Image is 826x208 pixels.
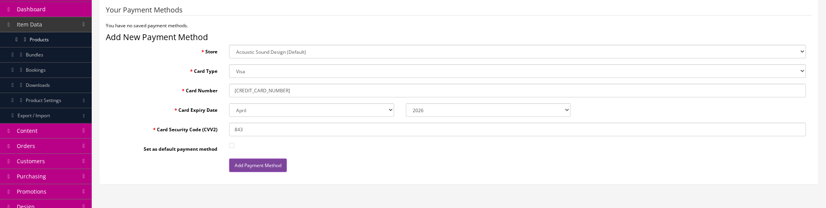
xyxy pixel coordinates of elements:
[106,84,223,94] label: Card Number
[26,67,46,73] span: Bookings
[17,188,46,195] span: Promotions
[17,5,46,13] span: Dashboard
[26,82,50,88] span: Downloads
[106,45,223,55] label: Store
[106,123,223,133] label: Card Security Code (CVV2)
[17,173,46,180] span: Purchasing
[17,157,45,165] span: Customers
[229,123,806,136] input: Card Security Code (CVV2)
[17,142,35,150] span: Orders
[30,36,49,43] span: Products
[17,21,42,28] span: Item Data
[17,127,37,134] span: Content
[106,64,223,75] label: Card Type
[106,22,812,29] p: You have no saved payment methods.
[229,84,806,97] input: Card Number
[106,103,223,114] label: Card Expiry Date
[26,51,43,58] span: Bundles
[26,97,61,104] span: Product Settings
[106,142,223,153] label: Set as default payment method
[106,6,812,16] legend: Your Payment Methods
[106,33,812,42] h3: Add New Payment Method
[229,159,287,172] button: Add Payment Method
